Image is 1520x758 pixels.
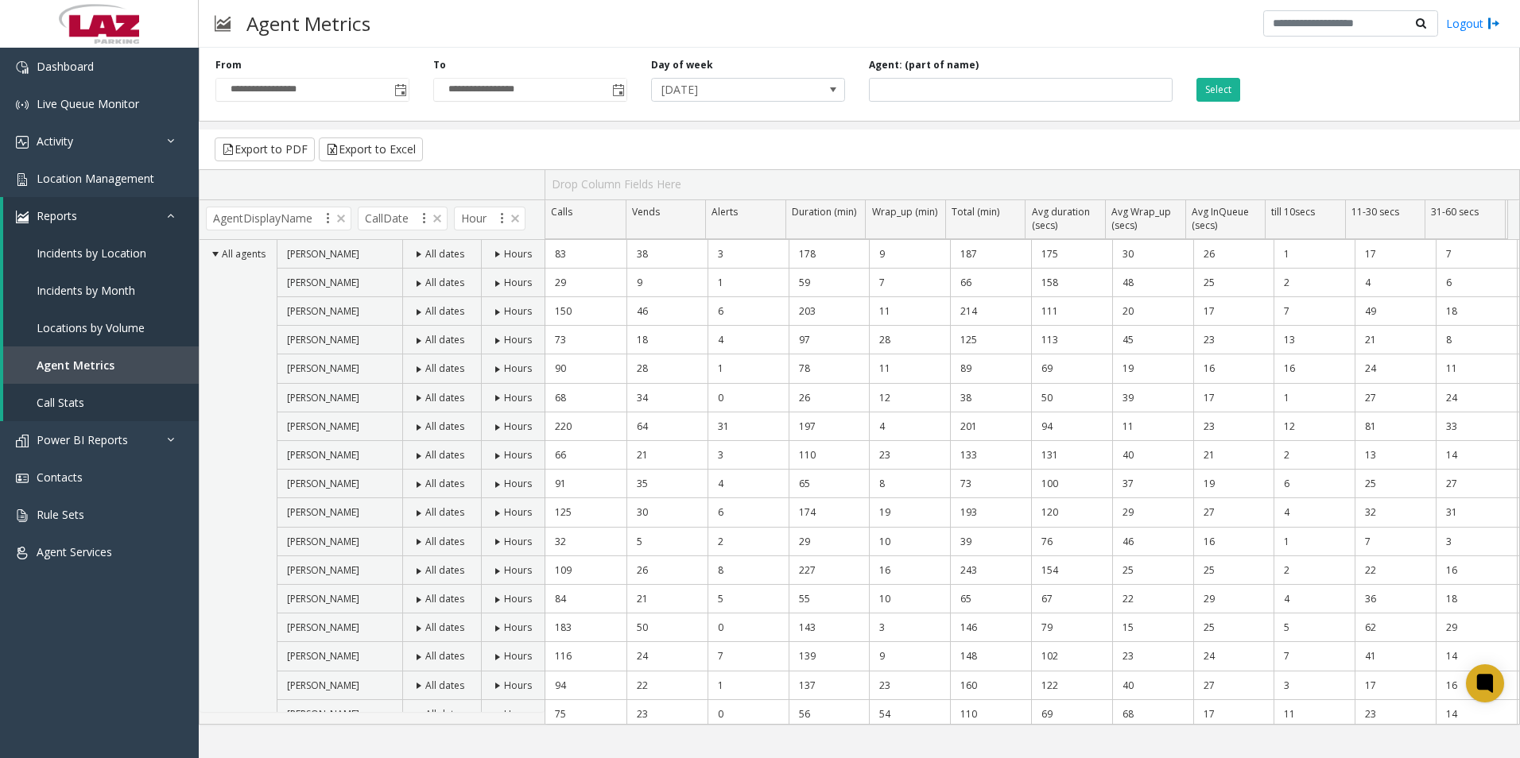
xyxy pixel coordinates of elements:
[215,4,231,43] img: pageIcon
[1031,671,1112,700] td: 122
[1355,498,1436,527] td: 32
[1193,613,1274,642] td: 25
[1274,269,1355,297] td: 2
[626,412,708,441] td: 64
[545,269,626,297] td: 29
[1436,528,1517,556] td: 3
[1274,585,1355,613] td: 4
[3,197,199,234] a: Reports
[1031,498,1112,527] td: 120
[1031,642,1112,671] td: 102
[789,412,870,441] td: 197
[1031,470,1112,498] td: 100
[1274,498,1355,527] td: 4
[950,470,1031,498] td: 73
[504,420,532,433] span: Hours
[222,247,266,261] span: All agents
[3,272,199,309] a: Incidents by Month
[869,384,950,412] td: 12
[950,412,1031,441] td: 201
[1112,470,1193,498] td: 37
[1192,205,1249,232] span: Avg InQueue (secs)
[1112,269,1193,297] td: 48
[1446,15,1500,32] a: Logout
[504,362,532,375] span: Hours
[869,585,950,613] td: 10
[504,247,532,261] span: Hours
[1274,240,1355,269] td: 1
[504,535,532,548] span: Hours
[950,384,1031,412] td: 38
[504,304,532,318] span: Hours
[1355,269,1436,297] td: 4
[789,528,870,556] td: 29
[3,234,199,272] a: Incidents by Location
[1193,585,1274,613] td: 29
[950,297,1031,326] td: 214
[708,384,789,412] td: 0
[652,79,806,101] span: [DATE]
[789,240,870,269] td: 178
[626,384,708,412] td: 34
[789,556,870,585] td: 227
[206,207,351,230] span: AgentDisplayName
[1112,240,1193,269] td: 30
[708,642,789,671] td: 7
[1274,613,1355,642] td: 5
[1112,297,1193,326] td: 20
[869,412,950,441] td: 4
[1031,354,1112,383] td: 69
[950,269,1031,297] td: 66
[626,585,708,613] td: 21
[1193,297,1274,326] td: 17
[708,528,789,556] td: 2
[454,207,525,230] span: Hour
[869,297,950,326] td: 11
[609,79,626,101] span: Toggle popup
[950,354,1031,383] td: 89
[1355,556,1436,585] td: 22
[504,592,532,605] span: Hours
[215,137,315,161] button: Export to PDF
[1355,441,1436,470] td: 13
[869,498,950,527] td: 19
[792,205,856,219] span: Duration (min)
[1355,470,1436,498] td: 25
[1487,15,1500,32] img: logout
[545,384,626,412] td: 68
[504,679,532,692] span: Hours
[869,470,950,498] td: 8
[16,547,29,559] img: 'icon'
[16,173,29,186] img: 'icon'
[545,671,626,700] td: 94
[1112,498,1193,527] td: 29
[626,326,708,354] td: 18
[504,563,532,577] span: Hours
[1193,642,1274,671] td: 24
[1355,384,1436,412] td: 27
[1193,384,1274,412] td: 17
[1355,354,1436,383] td: 24
[37,283,135,298] span: Incidents by Month
[1436,297,1517,326] td: 18
[3,384,199,421] a: Call Stats
[1193,354,1274,383] td: 16
[1112,585,1193,613] td: 22
[950,613,1031,642] td: 146
[950,642,1031,671] td: 148
[789,498,870,527] td: 174
[287,679,359,692] span: [PERSON_NAME]
[789,326,870,354] td: 97
[37,432,128,447] span: Power BI Reports
[287,477,359,490] span: [PERSON_NAME]
[433,58,446,72] label: To
[1112,613,1193,642] td: 15
[37,59,94,74] span: Dashboard
[1355,240,1436,269] td: 17
[3,346,199,384] a: Agent Metrics
[950,528,1031,556] td: 39
[1274,671,1355,700] td: 3
[545,297,626,326] td: 150
[425,621,464,634] span: All dates
[708,470,789,498] td: 4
